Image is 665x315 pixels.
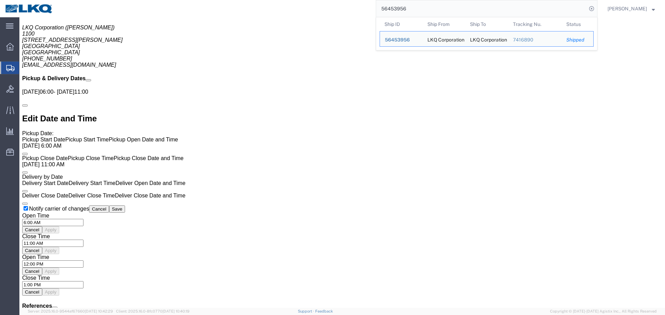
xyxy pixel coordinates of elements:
[427,31,461,46] div: LKQ Corporation
[566,36,588,44] div: Shipped
[380,17,423,31] th: Ship ID
[550,308,657,314] span: Copyright © [DATE]-[DATE] Agistix Inc., All Rights Reserved
[19,17,665,308] iframe: FS Legacy Container
[116,309,189,313] span: Client: 2025.16.0-8fc0770
[162,309,189,313] span: [DATE] 10:40:19
[315,309,333,313] a: Feedback
[385,36,418,44] div: 56453956
[385,37,410,43] span: 56453956
[298,309,315,313] a: Support
[508,17,562,31] th: Tracking Nu.
[28,309,113,313] span: Server: 2025.16.0-9544af67660
[423,17,465,31] th: Ship From
[376,0,587,17] input: Search for shipment number, reference number
[465,17,508,31] th: Ship To
[561,17,594,31] th: Status
[608,5,647,12] span: Rajasheker Reddy
[5,3,53,14] img: logo
[470,31,503,46] div: LKQ Corporation
[607,4,655,13] button: [PERSON_NAME]
[85,309,113,313] span: [DATE] 10:42:29
[380,17,597,50] table: Search Results
[513,36,557,44] div: 7416890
